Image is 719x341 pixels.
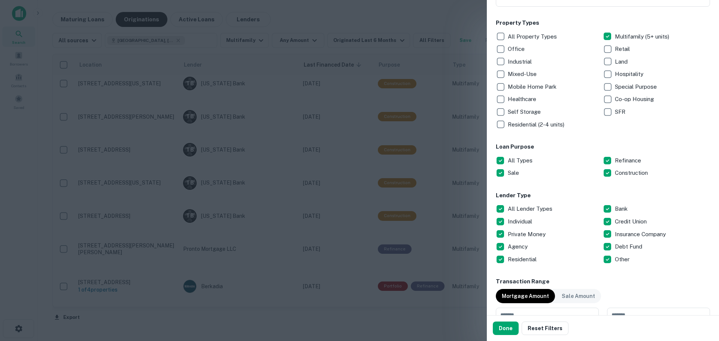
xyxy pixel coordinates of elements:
[508,217,534,226] p: Individual
[508,204,554,213] p: All Lender Types
[508,107,542,116] p: Self Storage
[615,95,655,104] p: Co-op Housing
[615,45,631,54] p: Retail
[615,255,631,264] p: Other
[508,45,526,54] p: Office
[508,156,534,165] p: All Types
[615,156,643,165] p: Refinance
[496,191,710,200] h6: Lender Type
[615,70,645,79] p: Hospitality
[496,143,710,151] h6: Loan Purpose
[493,322,519,335] button: Done
[615,230,667,239] p: Insurance Company
[615,57,629,66] p: Land
[508,82,558,91] p: Mobile Home Park
[496,277,710,286] h6: Transaction Range
[615,168,649,177] p: Construction
[508,230,547,239] p: Private Money
[496,19,710,27] h6: Property Types
[615,217,648,226] p: Credit Union
[522,322,568,335] button: Reset Filters
[508,120,566,129] p: Residential (2-4 units)
[508,168,521,177] p: Sale
[508,32,558,41] p: All Property Types
[615,107,627,116] p: SFR
[602,308,604,323] div: -
[508,242,529,251] p: Agency
[508,70,538,79] p: Mixed-Use
[508,95,538,104] p: Healthcare
[615,82,658,91] p: Special Purpose
[508,255,538,264] p: Residential
[508,57,533,66] p: Industrial
[682,257,719,293] iframe: Chat Widget
[615,242,644,251] p: Debt Fund
[615,204,629,213] p: Bank
[615,32,671,41] p: Multifamily (5+ units)
[502,292,549,300] p: Mortgage Amount
[562,292,595,300] p: Sale Amount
